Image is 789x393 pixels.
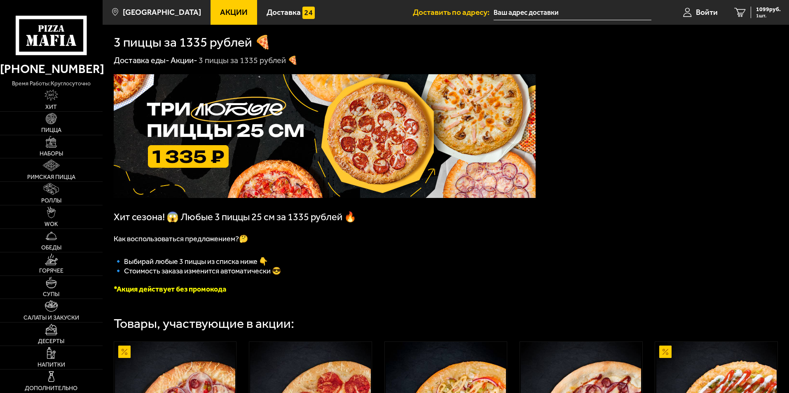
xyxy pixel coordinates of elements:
[41,127,61,133] span: Пицца
[220,8,248,16] span: Акции
[118,346,131,358] img: Акционный
[40,151,63,157] span: Наборы
[23,315,79,321] span: Салаты и закуски
[756,7,781,12] span: 1099 руб.
[45,104,57,110] span: Хит
[123,8,201,16] span: [GEOGRAPHIC_DATA]
[696,8,718,16] span: Войти
[37,362,65,368] span: Напитки
[114,317,294,330] div: Товары, участвующие в акции:
[302,7,315,19] img: 15daf4d41897b9f0e9f617042186c801.svg
[114,36,271,49] h1: 3 пиццы за 1335 рублей 🍕
[39,268,63,274] span: Горячее
[114,55,169,65] a: Доставка еды-
[41,198,61,204] span: Роллы
[43,292,59,297] span: Супы
[413,8,494,16] span: Доставить по адресу:
[114,211,356,223] span: Хит сезона! 😱 Любые 3 пиццы 25 см за 1335 рублей 🔥
[114,234,248,243] span: Как воспользоваться предложением?🤔
[41,245,61,251] span: Обеды
[171,55,197,65] a: Акции-
[38,339,64,344] span: Десерты
[114,285,226,294] font: *Акция действует без промокода
[494,5,651,20] input: Ваш адрес доставки
[114,74,536,198] img: 1024x1024
[659,346,672,358] img: Акционный
[44,221,58,227] span: WOK
[114,266,281,275] span: 🔹 Стоимость заказа изменится автоматически 😎
[756,13,781,18] span: 1 шт.
[114,257,268,266] span: 🔹﻿ Выбирай любые 3 пиццы из списка ниже 👇
[199,55,298,66] div: 3 пиццы за 1335 рублей 🍕
[25,386,77,391] span: Дополнительно
[27,174,75,180] span: Римская пицца
[267,8,301,16] span: Доставка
